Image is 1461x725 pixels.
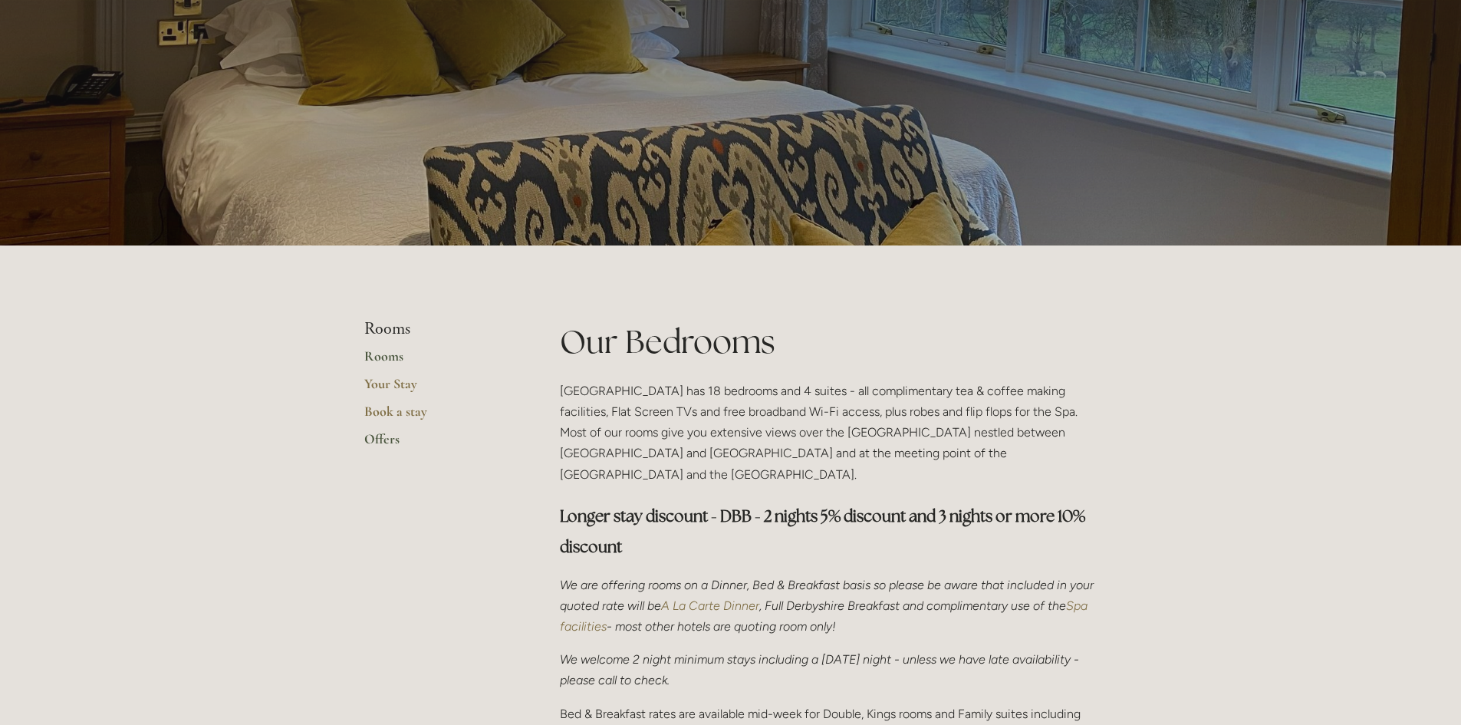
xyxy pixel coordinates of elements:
[661,598,759,613] a: A La Carte Dinner
[364,348,511,375] a: Rooms
[364,319,511,339] li: Rooms
[560,578,1097,613] em: We are offering rooms on a Dinner, Bed & Breakfast basis so please be aware that included in your...
[364,403,511,430] a: Book a stay
[607,619,836,634] em: - most other hotels are quoting room only!
[560,319,1097,364] h1: Our Bedrooms
[364,375,511,403] a: Your Stay
[560,652,1082,687] em: We welcome 2 night minimum stays including a [DATE] night - unless we have late availability - pl...
[560,506,1088,557] strong: Longer stay discount - DBB - 2 nights 5% discount and 3 nights or more 10% discount
[560,381,1097,485] p: [GEOGRAPHIC_DATA] has 18 bedrooms and 4 suites - all complimentary tea & coffee making facilities...
[364,430,511,458] a: Offers
[759,598,1066,613] em: , Full Derbyshire Breakfast and complimentary use of the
